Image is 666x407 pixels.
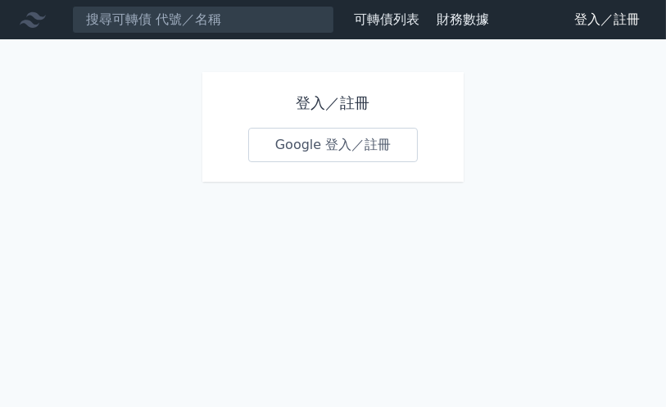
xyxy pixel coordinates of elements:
[437,11,489,27] a: 財務數據
[561,7,653,33] a: 登入／註冊
[354,11,419,27] a: 可轉債列表
[72,6,334,34] input: 搜尋可轉債 代號／名稱
[248,128,419,162] a: Google 登入／註冊
[248,92,419,115] h1: 登入／註冊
